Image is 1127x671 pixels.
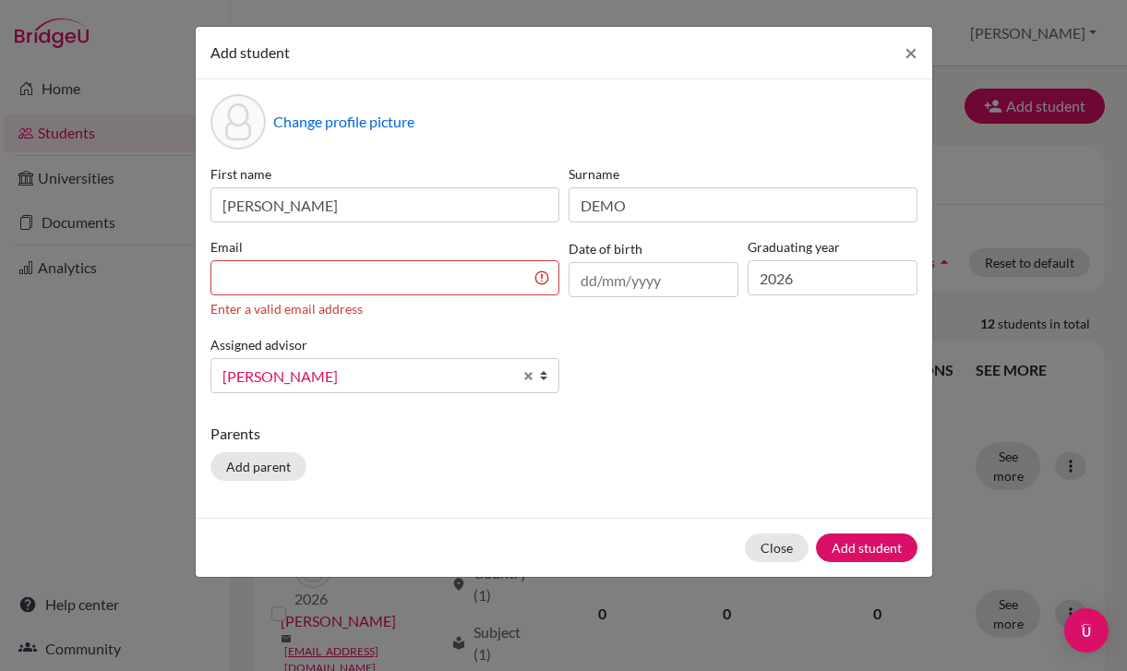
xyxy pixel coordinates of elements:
[210,237,559,257] label: Email
[210,164,559,184] label: First name
[210,452,306,481] button: Add parent
[816,533,917,562] button: Add student
[210,299,559,318] div: Enter a valid email address
[748,237,917,257] label: Graduating year
[569,164,917,184] label: Surname
[210,423,917,445] p: Parents
[210,94,266,150] div: Profile picture
[745,533,809,562] button: Close
[210,43,290,61] span: Add student
[569,239,642,258] label: Date of birth
[222,365,512,389] span: [PERSON_NAME]
[1064,608,1109,653] div: Open Intercom Messenger
[569,262,738,297] input: dd/mm/yyyy
[890,27,932,78] button: Close
[905,39,917,66] span: ×
[210,335,307,354] label: Assigned advisor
